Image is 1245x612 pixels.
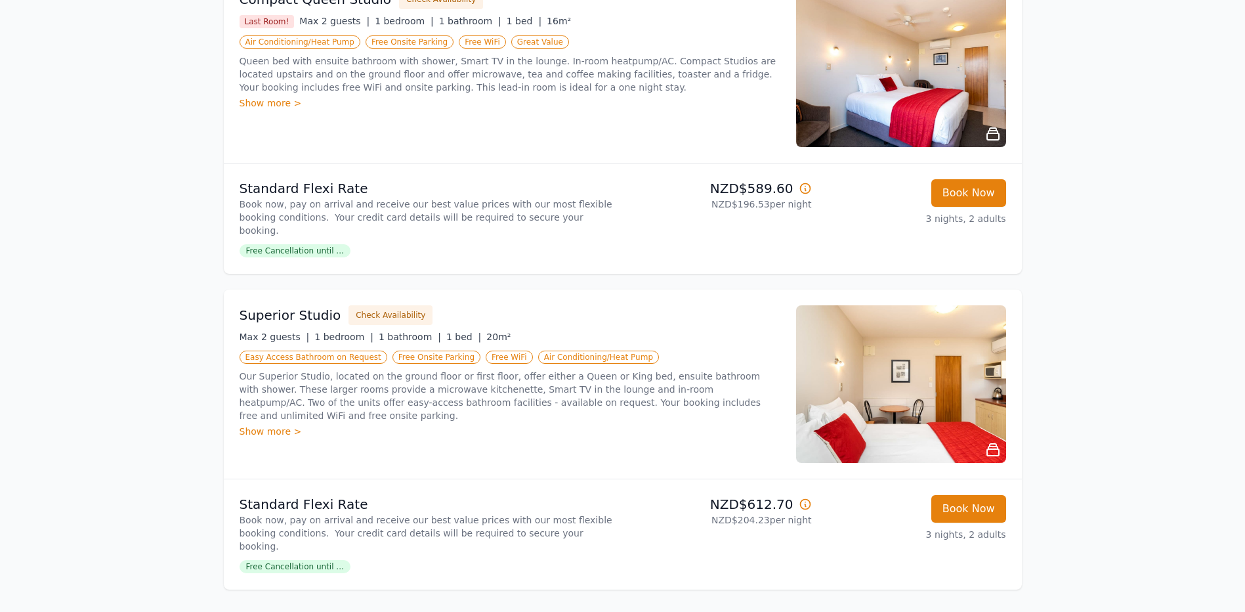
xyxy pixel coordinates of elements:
span: Free Cancellation until ... [240,244,350,257]
span: Free Onsite Parking [366,35,454,49]
span: Air Conditioning/Heat Pump [240,35,360,49]
span: 1 bathroom | [379,332,441,342]
button: Check Availability [348,305,433,325]
p: NZD$589.60 [628,179,812,198]
p: 3 nights, 2 adults [822,528,1006,541]
span: Max 2 guests | [240,332,310,342]
p: Book now, pay on arrival and receive our best value prices with our most flexible booking conditi... [240,198,618,237]
button: Book Now [931,495,1006,523]
div: Show more > [240,97,780,110]
span: Free Cancellation until ... [240,560,350,573]
p: Standard Flexi Rate [240,495,618,514]
p: Our Superior Studio, located on the ground floor or first floor, offer either a Queen or King bed... [240,370,780,422]
span: Free Onsite Parking [392,351,480,364]
p: Book now, pay on arrival and receive our best value prices with our most flexible booking conditi... [240,514,618,553]
h3: Superior Studio [240,306,341,324]
p: Standard Flexi Rate [240,179,618,198]
span: Free WiFi [459,35,506,49]
span: 1 bedroom | [314,332,373,342]
span: Easy Access Bathroom on Request [240,351,387,364]
p: NZD$612.70 [628,495,812,514]
span: 1 bed | [446,332,481,342]
span: 20m² [486,332,511,342]
p: 3 nights, 2 adults [822,212,1006,225]
p: NZD$196.53 per night [628,198,812,211]
span: 1 bathroom | [439,16,501,26]
span: Free WiFi [486,351,533,364]
span: Last Room! [240,15,295,28]
div: Show more > [240,425,780,438]
span: 1 bedroom | [375,16,434,26]
span: Air Conditioning/Heat Pump [538,351,659,364]
p: Queen bed with ensuite bathroom with shower, Smart TV in the lounge. In-room heatpump/AC. Compact... [240,55,780,94]
span: 1 bed | [507,16,541,26]
span: Great Value [511,35,569,49]
span: 16m² [547,16,571,26]
button: Book Now [931,179,1006,207]
span: Max 2 guests | [299,16,369,26]
p: NZD$204.23 per night [628,514,812,527]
